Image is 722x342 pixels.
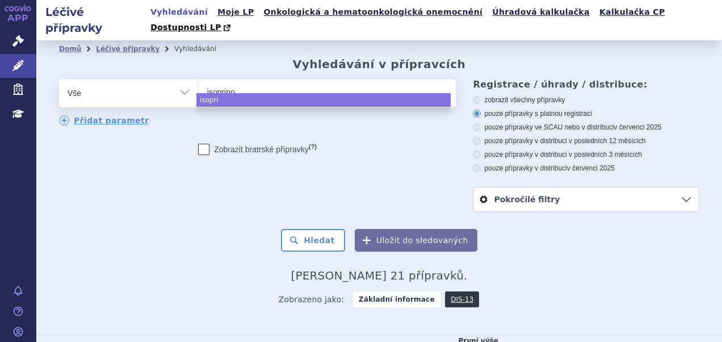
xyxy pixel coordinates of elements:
[489,5,593,20] a: Úhradová kalkulačka
[473,150,699,159] label: pouze přípravky v distribuci v posledních 3 měsících
[309,143,317,151] abbr: (?)
[59,115,149,126] a: Přidat parametr
[355,229,477,252] button: Uložit do sledovaných
[174,40,231,57] li: Vyhledávání
[147,20,236,36] a: Dostupnosti LP
[147,5,211,20] a: Vyhledávání
[473,79,699,90] h3: Registrace / úhrady / distribuce:
[36,4,147,36] h2: Léčivé přípravky
[596,5,669,20] a: Kalkulačka CP
[261,5,486,20] a: Onkologická a hematoonkologická onemocnění
[214,5,257,20] a: Moje LP
[567,164,615,172] span: v červenci 2025
[291,269,467,282] span: [PERSON_NAME] 21 přípravků.
[150,23,221,32] span: Dostupnosti LP
[473,123,699,132] label: pouze přípravky ve SCAU nebo v distribuci
[196,93,451,107] li: isopri
[59,45,81,53] a: Domů
[473,95,699,105] label: zobrazit všechny přípravky
[614,123,661,131] span: v červenci 2025
[281,229,345,252] button: Hledat
[279,291,345,307] span: Zobrazeno jako:
[473,136,699,145] label: pouze přípravky v distribuci v posledních 12 měsících
[473,164,699,173] label: pouze přípravky v distribuci
[473,187,699,211] a: Pokročilé filtry
[353,291,440,307] strong: Základní informace
[473,109,699,118] label: pouze přípravky s platnou registrací
[198,144,317,155] label: Zobrazit bratrské přípravky
[96,45,159,53] a: Léčivé přípravky
[445,291,479,307] a: DIS-13
[293,57,466,71] h2: Vyhledávání v přípravcích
